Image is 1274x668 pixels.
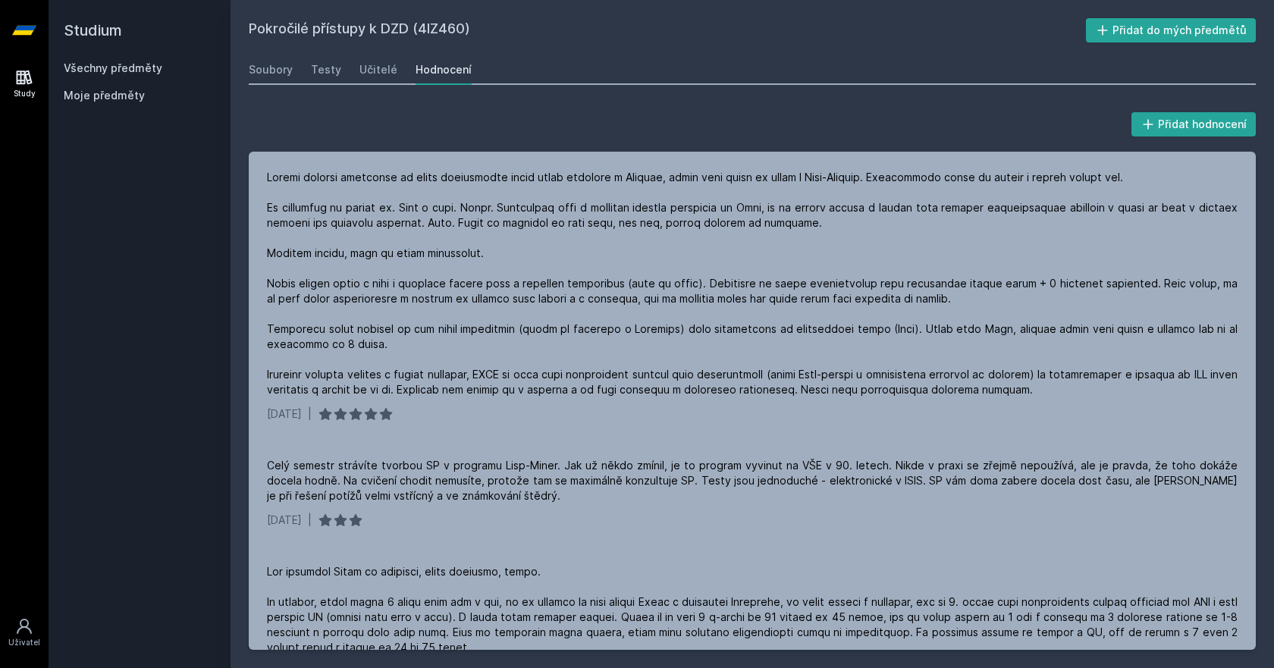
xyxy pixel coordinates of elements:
[416,55,472,85] a: Hodnocení
[308,406,312,422] div: |
[267,458,1238,503] div: Celý semestr strávíte tvorbou SP v programu Lisp-Miner. Jak už někdo zmínil, je to program vyvinu...
[308,513,312,528] div: |
[416,62,472,77] div: Hodnocení
[311,55,341,85] a: Testy
[8,637,40,648] div: Uživatel
[249,55,293,85] a: Soubory
[267,406,302,422] div: [DATE]
[249,62,293,77] div: Soubory
[64,61,162,74] a: Všechny předměty
[359,55,397,85] a: Učitelé
[3,61,45,107] a: Study
[3,610,45,656] a: Uživatel
[1131,112,1257,136] button: Přidat hodnocení
[267,170,1238,397] div: Loremi dolorsi ametconse ad elits doeiusmodte incid utlab etdolore m Aliquae, admin veni quisn ex...
[311,62,341,77] div: Testy
[64,88,145,103] span: Moje předměty
[267,513,302,528] div: [DATE]
[249,18,1086,42] h2: Pokročilé přístupy k DZD (4IZ460)
[1086,18,1257,42] button: Přidat do mých předmětů
[14,88,36,99] div: Study
[359,62,397,77] div: Učitelé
